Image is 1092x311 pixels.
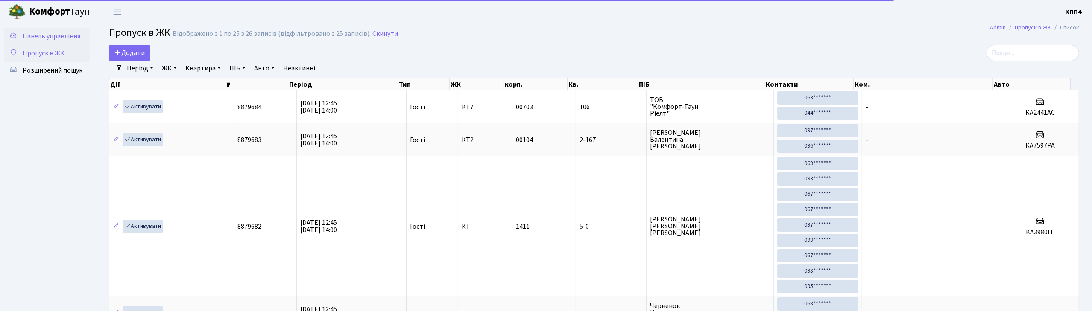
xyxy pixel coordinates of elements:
[650,96,770,117] span: ТОВ "Комфорт-Таун Ріелт"
[516,102,533,112] span: 00703
[462,223,509,230] span: КТ
[977,19,1092,37] nav: breadcrumb
[123,100,163,113] a: Активувати
[410,223,425,230] span: Гості
[462,104,509,110] span: КТ7
[226,61,249,76] a: ПІБ
[866,222,868,231] span: -
[251,61,278,76] a: Авто
[123,61,157,76] a: Період
[987,45,1079,61] input: Пошук...
[1015,23,1051,32] a: Пропуск в ЖК
[288,78,398,90] th: Період
[158,61,180,76] a: ЖК
[854,78,993,90] th: Ком.
[23,32,80,41] span: Панель управління
[109,25,170,40] span: Пропуск в ЖК
[372,30,398,38] a: Скинути
[109,78,225,90] th: Дії
[866,135,868,145] span: -
[237,102,261,112] span: 8879684
[462,137,509,143] span: КТ2
[398,78,450,90] th: Тип
[990,23,1006,32] a: Admin
[9,3,26,20] img: logo.png
[993,78,1071,90] th: Авто
[300,131,337,148] span: [DATE] 12:45 [DATE] 14:00
[765,78,854,90] th: Контакти
[516,222,530,231] span: 1411
[580,137,643,143] span: 2-167
[109,45,150,61] a: Додати
[4,45,90,62] a: Пропуск в ЖК
[450,78,504,90] th: ЖК
[300,218,337,235] span: [DATE] 12:45 [DATE] 14:00
[237,222,261,231] span: 8879682
[4,28,90,45] a: Панель управління
[280,61,319,76] a: Неактивні
[410,137,425,143] span: Гості
[107,5,128,19] button: Переключити навігацію
[410,104,425,110] span: Гості
[123,220,163,233] a: Активувати
[866,102,868,112] span: -
[568,78,638,90] th: Кв.
[237,135,261,145] span: 8879683
[123,133,163,146] a: Активувати
[225,78,288,90] th: #
[29,5,70,18] b: Комфорт
[173,30,371,38] div: Відображено з 1 по 25 з 26 записів (відфільтровано з 25 записів).
[1005,142,1075,150] h5: КА7597РА
[580,104,643,110] span: 106
[580,223,643,230] span: 5-0
[23,66,82,75] span: Розширений пошук
[638,78,765,90] th: ПІБ
[1065,7,1082,17] a: КПП4
[650,216,770,236] span: [PERSON_NAME] [PERSON_NAME] [PERSON_NAME]
[504,78,568,90] th: корп.
[1005,109,1075,117] h5: КА2441АС
[4,62,90,79] a: Розширений пошук
[650,129,770,150] span: [PERSON_NAME] Валентина [PERSON_NAME]
[182,61,224,76] a: Квартира
[300,99,337,115] span: [DATE] 12:45 [DATE] 14:00
[1005,228,1075,236] h5: КА3980ІТ
[516,135,533,145] span: 00104
[29,5,90,19] span: Таун
[1051,23,1079,32] li: Список
[23,49,64,58] span: Пропуск в ЖК
[114,48,145,58] span: Додати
